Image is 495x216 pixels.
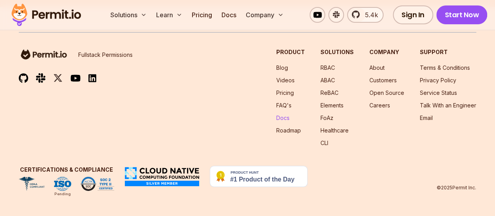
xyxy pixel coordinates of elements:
div: Pending [54,191,71,197]
h3: Product [276,48,305,56]
img: SOC [81,177,114,191]
a: Careers [369,102,390,109]
img: slack [36,73,45,83]
a: Service Status [420,89,457,96]
a: Open Source [369,89,404,96]
h3: Company [369,48,404,56]
button: Learn [153,7,185,23]
a: ABAC [320,77,335,83]
img: youtube [70,74,81,83]
img: github [19,73,28,83]
a: Pricing [189,7,215,23]
a: Roadmap [276,127,301,134]
img: twitter [53,73,63,83]
a: Pricing [276,89,294,96]
a: FoAz [320,114,333,121]
a: Docs [276,114,290,121]
a: ReBAC [320,89,338,96]
a: Docs [218,7,239,23]
h3: Solutions [320,48,354,56]
a: Customers [369,77,397,83]
img: ISO [54,177,71,191]
img: logo [19,48,69,61]
a: CLI [320,140,328,146]
p: © 2025 Permit Inc. [437,185,476,191]
a: RBAC [320,64,335,71]
a: Videos [276,77,295,83]
a: About [369,64,385,71]
span: 5.4k [360,10,378,20]
img: linkedin [88,74,96,83]
a: Privacy Policy [420,77,456,83]
a: Healthcare [320,127,349,134]
img: Permit logo [8,2,85,28]
a: Blog [276,64,288,71]
h3: Certifications & Compliance [19,166,114,174]
a: FAQ's [276,102,292,109]
button: Solutions [107,7,150,23]
a: Start Now [436,5,488,24]
img: HIPAA [19,177,45,191]
button: Company [243,7,287,23]
a: Terms & Conditions [420,64,470,71]
a: Talk With an Engineer [420,102,476,109]
a: Sign In [393,5,433,24]
a: Elements [320,102,344,109]
a: Email [420,114,433,121]
h3: Support [420,48,476,56]
a: 5.4k [347,7,383,23]
p: Fullstack Permissions [78,51,133,59]
img: Permit.io - Never build permissions again | Product Hunt [210,166,308,187]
